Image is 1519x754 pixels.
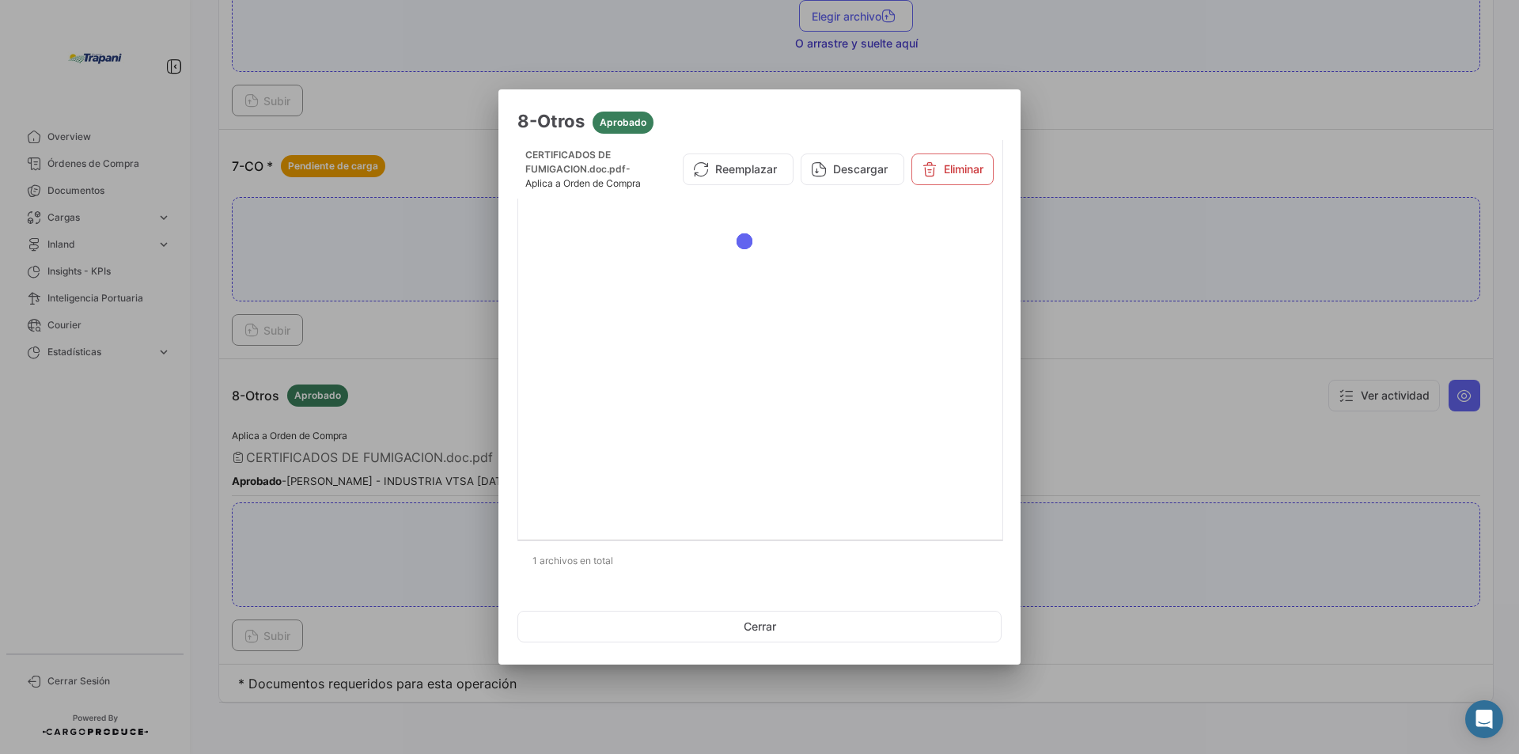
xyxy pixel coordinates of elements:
div: Abrir Intercom Messenger [1465,700,1503,738]
button: Eliminar [911,153,994,185]
button: Descargar [801,153,904,185]
span: Aprobado [600,116,646,130]
div: 1 archivos en total [517,541,1002,581]
button: Cerrar [517,611,1002,642]
button: Reemplazar [683,153,794,185]
h3: 8-Otros [517,108,1002,134]
span: CERTIFICADOS DE FUMIGACION.doc.pdf [525,149,626,175]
